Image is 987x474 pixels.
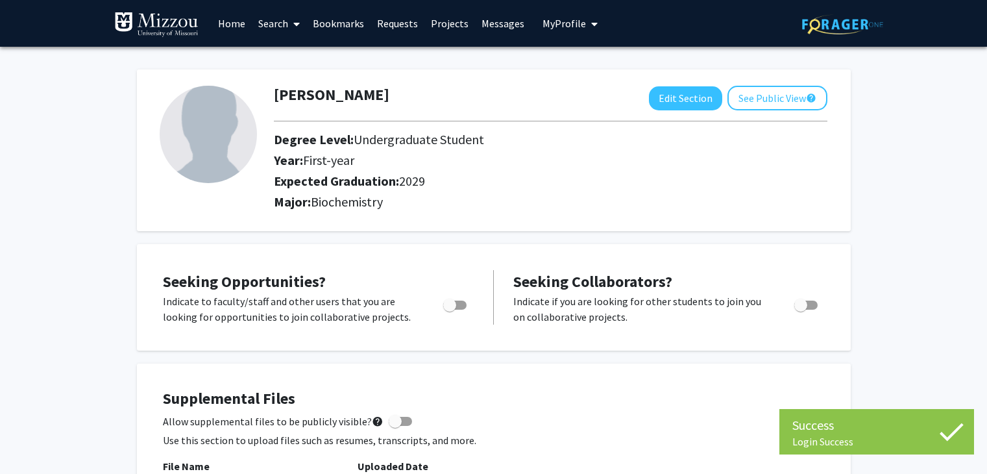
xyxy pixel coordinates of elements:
h2: Degree Level: [274,132,755,147]
button: See Public View [727,86,827,110]
span: First-year [303,152,354,168]
h2: Year: [274,153,755,168]
span: Seeking Opportunities? [163,271,326,292]
span: Allow supplemental files to be publicly visible? [163,414,384,429]
h2: Major: [274,194,827,210]
p: Use this section to upload files such as resumes, transcripts, and more. [163,432,825,448]
p: Indicate if you are looking for other students to join you on collaborative projects. [513,293,770,325]
h2: Expected Graduation: [274,173,755,189]
div: Login Success [792,435,961,448]
a: Projects [424,1,475,46]
div: Toggle [789,293,825,313]
a: Messages [475,1,531,46]
img: ForagerOne Logo [802,14,883,34]
span: My Profile [542,17,586,30]
a: Bookmarks [306,1,371,46]
a: Home [212,1,252,46]
div: Toggle [438,293,474,313]
h4: Supplemental Files [163,390,825,408]
span: Biochemistry [311,193,383,210]
b: Uploaded Date [358,460,428,473]
a: Search [252,1,306,46]
img: Profile Picture [160,86,257,183]
span: 2029 [399,173,425,189]
a: Requests [371,1,424,46]
mat-icon: help [806,90,816,106]
p: Indicate to faculty/staff and other users that you are looking for opportunities to join collabor... [163,293,419,325]
span: Seeking Collaborators? [513,271,672,292]
button: Edit Section [649,86,722,110]
img: University of Missouri Logo [114,12,199,38]
b: File Name [163,460,210,473]
h1: [PERSON_NAME] [274,86,389,105]
span: Undergraduate Student [354,131,484,147]
div: Success [792,416,961,435]
mat-icon: help [372,414,384,429]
